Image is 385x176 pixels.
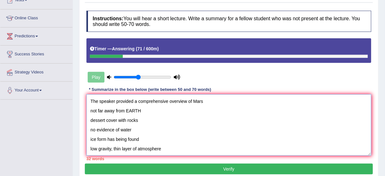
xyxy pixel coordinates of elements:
[86,87,214,93] div: * Summarize in the box below (write between 50 and 70 words)
[0,9,73,25] a: Online Class
[0,28,73,43] a: Predictions
[112,46,135,51] b: Answering
[137,46,157,51] b: 71 / 600m
[86,156,371,162] div: 32 words
[157,46,159,51] b: )
[0,64,73,79] a: Strategy Videos
[90,47,159,51] h5: Timer —
[86,11,371,32] h4: You will hear a short lecture. Write a summary for a fellow student who was not present at the le...
[85,164,373,174] button: Verify
[0,82,73,97] a: Your Account
[0,46,73,61] a: Success Stories
[93,16,123,21] b: Instructions:
[136,46,137,51] b: (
